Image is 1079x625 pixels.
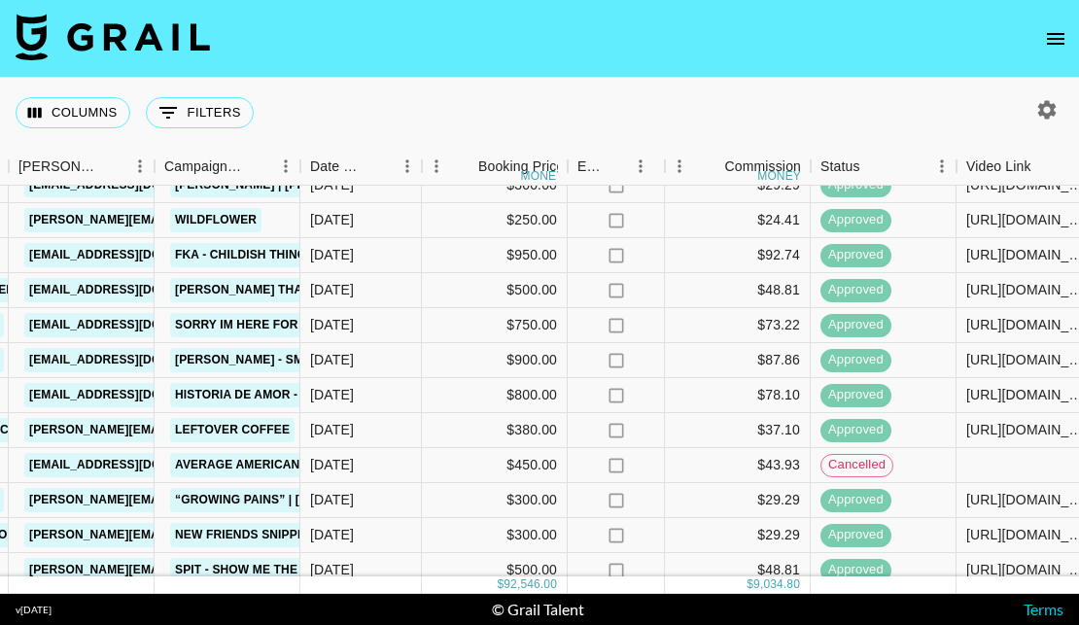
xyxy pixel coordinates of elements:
div: 9,034.80 [753,576,800,593]
span: approved [820,211,891,229]
div: $300.00 [422,168,568,203]
a: [EMAIL_ADDRESS][DOMAIN_NAME] [24,348,242,372]
a: [EMAIL_ADDRESS][DOMAIN_NAME] [24,313,242,337]
div: 7/30/2025 [310,315,354,334]
div: 7/28/2025 [310,175,354,194]
div: $73.22 [665,308,811,343]
a: [PERSON_NAME][EMAIL_ADDRESS][DOMAIN_NAME] [24,418,341,442]
div: $43.93 [665,448,811,483]
div: $48.81 [665,273,811,308]
div: $24.41 [665,203,811,238]
div: 7/6/2025 [310,525,354,544]
span: approved [820,176,891,194]
a: [EMAIL_ADDRESS][DOMAIN_NAME] [24,173,242,197]
div: $ [497,576,504,593]
span: approved [820,561,891,579]
button: Show filters [146,97,254,128]
div: $500.00 [422,273,568,308]
a: [PERSON_NAME] - Small Hands [170,348,377,372]
span: approved [820,526,891,544]
div: Status [820,148,860,186]
div: 7/16/2025 [310,385,354,404]
button: open drawer [1036,19,1075,58]
div: $78.10 [665,378,811,413]
span: approved [820,316,891,334]
a: wildflower [170,208,261,232]
div: $29.29 [665,518,811,553]
a: [EMAIL_ADDRESS][DOMAIN_NAME] [24,278,242,302]
div: $92.74 [665,238,811,273]
a: fka - childish things [170,243,319,267]
a: sorry im here for someone else - [PERSON_NAME] [170,313,512,337]
div: Date Created [300,148,422,186]
a: [PERSON_NAME][EMAIL_ADDRESS][DOMAIN_NAME] [24,208,341,232]
div: 7/30/2025 [310,245,354,264]
div: Commission [724,148,801,186]
div: $950.00 [422,238,568,273]
button: Menu [125,152,155,181]
div: money [521,170,565,182]
div: $87.86 [665,343,811,378]
div: $29.29 [665,483,811,518]
div: $48.81 [665,553,811,588]
a: [PERSON_NAME][EMAIL_ADDRESS][DOMAIN_NAME] [24,558,341,582]
div: Campaign (Type) [164,148,244,186]
a: [EMAIL_ADDRESS][DOMAIN_NAME] [24,453,242,477]
div: $29.29 [665,168,811,203]
a: [PERSON_NAME][EMAIL_ADDRESS][PERSON_NAME][DOMAIN_NAME] [24,488,441,512]
span: approved [820,281,891,299]
div: Expenses: Remove Commission? [577,148,605,186]
div: $250.00 [422,203,568,238]
a: Average American by [PERSON_NAME] [170,453,428,477]
div: 7/6/2025 [310,490,354,509]
button: Sort [605,153,632,180]
div: 7/6/2025 [310,560,354,579]
div: 7/6/2025 [310,420,354,439]
div: v [DATE] [16,604,52,616]
div: Video Link [966,148,1031,186]
div: $450.00 [422,448,568,483]
div: $900.00 [422,343,568,378]
button: Menu [393,152,422,181]
div: $300.00 [422,518,568,553]
div: 92,546.00 [504,576,557,593]
span: approved [820,491,891,509]
button: Menu [665,152,694,181]
a: “Growing Pains” | [PERSON_NAME] [170,488,400,512]
div: Booking Price [478,148,564,186]
button: Menu [626,152,655,181]
span: approved [820,351,891,369]
span: approved [820,246,891,264]
a: Spit - Show Me The Body & Princess Nokia [170,558,458,582]
div: Status [811,148,957,186]
span: cancelled [821,456,892,474]
div: $37.10 [665,413,811,448]
div: 7/30/2025 [310,280,354,299]
div: Booker [9,148,155,186]
span: approved [820,421,891,439]
a: [PERSON_NAME] That's So True [170,278,381,302]
div: $500.00 [422,553,568,588]
div: 7/28/2025 [310,210,354,229]
div: [PERSON_NAME] [18,148,98,186]
a: [EMAIL_ADDRESS][DOMAIN_NAME] [24,243,242,267]
img: Grail Talent [16,14,210,60]
button: Sort [451,153,478,180]
div: $800.00 [422,378,568,413]
div: $300.00 [422,483,568,518]
a: new friends snippet [170,523,318,547]
button: Sort [1031,153,1059,180]
div: $380.00 [422,413,568,448]
a: Terms [1024,600,1063,618]
div: $750.00 [422,308,568,343]
button: Sort [244,153,271,180]
div: © Grail Talent [492,600,584,619]
div: 7/6/2025 [310,455,354,474]
button: Select columns [16,97,130,128]
a: Historia de Amor - Franno [170,383,357,407]
a: [PERSON_NAME] | [PERSON_NAME] [170,173,390,197]
button: Sort [697,153,724,180]
button: Menu [271,152,300,181]
span: approved [820,386,891,404]
button: Menu [927,152,957,181]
